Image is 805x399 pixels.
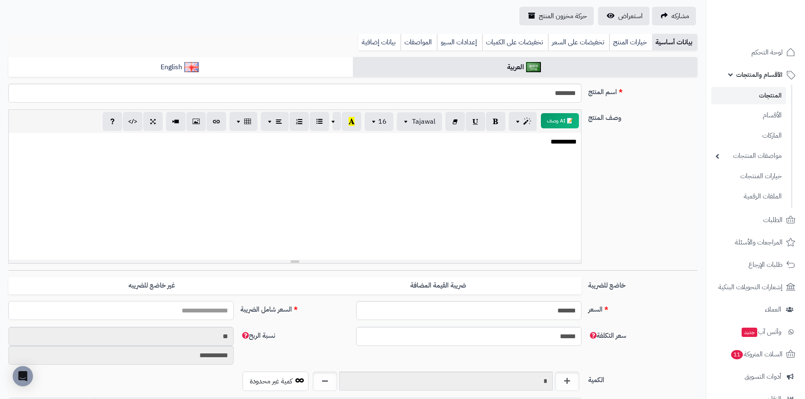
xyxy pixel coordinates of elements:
[618,11,643,21] span: استعراض
[671,11,689,21] span: مشاركه
[763,214,783,226] span: الطلبات
[711,210,800,230] a: الطلبات
[711,147,786,165] a: مواصفات المنتجات
[711,187,786,206] a: الملفات الرقمية
[745,371,781,383] span: أدوات التسويق
[184,62,199,72] img: English
[609,34,652,51] a: خيارات المنتج
[401,34,437,51] a: المواصفات
[652,7,696,25] a: مشاركه
[353,57,697,78] a: العربية
[711,87,786,104] a: المنتجات
[519,7,594,25] a: حركة مخزون المنتج
[711,106,786,125] a: الأقسام
[237,301,353,315] label: السعر شامل الضريبة
[598,7,649,25] a: استعراض
[711,232,800,252] a: المراجعات والأسئلة
[751,46,783,58] span: لوحة التحكم
[748,259,783,271] span: طلبات الإرجاع
[585,277,701,290] label: خاضع للضريبة
[13,366,33,386] div: Open Intercom Messenger
[412,117,435,127] span: Tajawal
[711,344,800,364] a: السلات المتروكة11
[482,34,548,51] a: تخفيضات على الكميات
[585,372,701,385] label: الكمية
[711,299,800,320] a: العملاء
[240,331,275,341] span: نسبة الربح
[711,167,786,185] a: خيارات المنتجات
[588,331,626,341] span: سعر التكلفة
[765,304,781,315] span: العملاء
[585,109,701,123] label: وصف المنتج
[731,350,743,359] span: 11
[735,236,783,248] span: المراجعات والأسئلة
[8,277,295,294] label: غير خاضع للضريبه
[8,57,353,78] a: English
[711,42,800,62] a: لوحة التحكم
[358,34,401,51] a: بيانات إضافية
[742,328,757,337] span: جديد
[365,112,393,131] button: 16
[711,366,800,387] a: أدوات التسويق
[539,11,587,21] span: حركة مخزون المنتج
[585,301,701,315] label: السعر
[741,326,781,338] span: وآتس آب
[748,21,797,38] img: logo-2.png
[711,277,800,297] a: إشعارات التحويلات البنكية
[711,127,786,145] a: الماركات
[652,34,697,51] a: بيانات أساسية
[711,255,800,275] a: طلبات الإرجاع
[711,322,800,342] a: وآتس آبجديد
[548,34,609,51] a: تخفيضات على السعر
[397,112,442,131] button: Tajawal
[585,84,701,97] label: اسم المنتج
[295,277,581,294] label: ضريبة القيمة المضافة
[736,69,783,81] span: الأقسام والمنتجات
[541,113,579,128] button: 📝 AI وصف
[437,34,482,51] a: إعدادات السيو
[378,117,387,127] span: 16
[730,348,783,360] span: السلات المتروكة
[718,281,783,293] span: إشعارات التحويلات البنكية
[526,62,541,72] img: العربية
